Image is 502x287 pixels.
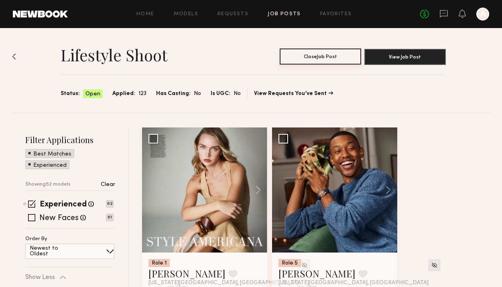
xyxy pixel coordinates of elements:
a: [PERSON_NAME] [278,267,356,280]
label: Experienced [40,201,87,209]
span: No [234,89,241,98]
span: Status: [61,89,80,98]
div: Role 5 [278,259,301,267]
a: Home [136,12,154,17]
span: [US_STATE][GEOGRAPHIC_DATA], [GEOGRAPHIC_DATA] [278,280,429,286]
span: Applied: [112,89,135,98]
p: Clear [101,182,115,188]
p: Experienced [33,163,67,168]
button: View Job Post [364,49,446,65]
span: Has Casting: [156,89,191,98]
button: CloseJob Post [280,49,361,65]
span: Is UGC: [211,89,230,98]
a: Requests [217,12,248,17]
label: New Faces [39,214,79,222]
p: 61 [106,214,114,221]
div: Role 1 [148,259,170,267]
a: Models [174,12,198,17]
h2: Filter Applications [25,134,115,145]
p: Order By [25,236,47,242]
a: View Requests You’ve Sent [254,91,333,97]
h1: Lifestyle Shoot [61,45,167,65]
p: Best Matches [33,152,71,157]
p: Newest to Oldest [30,246,77,257]
p: Showing 52 models [25,182,71,187]
a: A [476,8,489,20]
img: Unhide Model [431,262,438,269]
p: Show Less [25,274,55,281]
a: Favorites [320,12,352,17]
span: Open [85,90,100,98]
img: Back to previous page [12,53,16,60]
span: 123 [138,89,146,98]
span: [US_STATE][GEOGRAPHIC_DATA], [GEOGRAPHIC_DATA] [148,280,299,286]
a: [PERSON_NAME] [148,267,226,280]
span: No [194,89,201,98]
a: Job Posts [268,12,301,17]
p: 62 [106,200,114,208]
